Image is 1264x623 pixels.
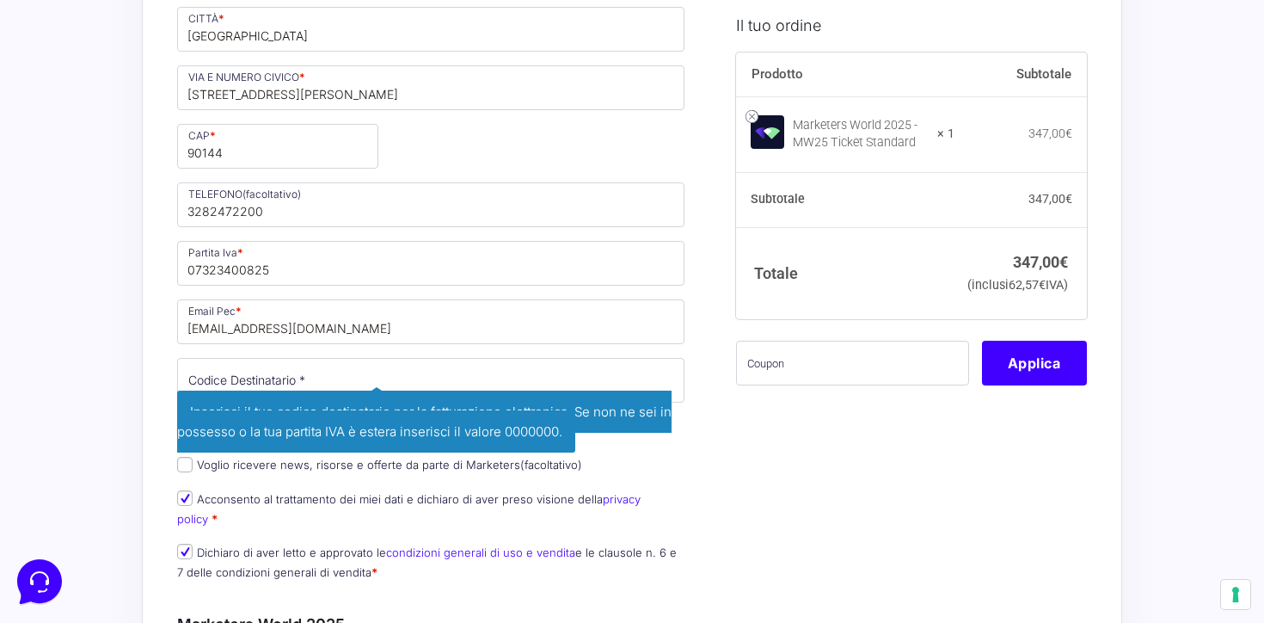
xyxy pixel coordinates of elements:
span: Le tue conversazioni [28,69,146,83]
button: Aiuto [224,465,330,504]
span: € [1065,126,1072,140]
label: Dichiaro di aver letto e approvato le e le clausole n. 6 e 7 delle condizioni generali di vendita [177,546,677,579]
span: € [1039,278,1046,293]
th: Subtotale [954,52,1087,96]
small: (inclusi IVA) [967,278,1068,293]
label: Acconsento al trattamento dei miei dati e dichiaro di aver preso visione della [177,492,641,526]
input: Dichiaro di aver letto e approvato lecondizioni generali di uso e venditae le clausole n. 6 e 7 d... [177,544,193,559]
bdi: 347,00 [1013,252,1068,270]
input: Coupon [736,341,969,386]
input: Inserisci soltanto il numero di Partita IVA senza prefisso IT * [177,241,684,286]
button: Home [14,465,120,504]
div: Marketers World 2025 - MW25 Ticket Standard [793,117,927,151]
bdi: 347,00 [1028,192,1072,206]
input: Email Pec * [177,299,684,344]
p: Messaggi [149,489,195,504]
label: Voglio ricevere news, risorse e offerte da parte di Marketers [177,458,582,472]
th: Totale [736,227,955,319]
input: Codice Destinatario * [177,358,684,403]
p: Home [52,489,81,504]
span: Inserisci il tuo codice destinatario per la fatturazione elettronica. Se non ne sei in possesso o... [177,391,672,453]
button: Inizia una conversazione [28,145,316,179]
strong: × 1 [937,126,954,143]
h2: Ciao da Marketers 👋 [14,14,289,41]
p: Aiuto [265,489,290,504]
span: (facoltativo) [520,458,582,472]
button: Le tue preferenze relative al consenso per le tecnologie di tracciamento [1221,580,1250,609]
h3: Il tuo ordine [736,13,1087,36]
input: TELEFONO [177,182,684,227]
th: Subtotale [736,172,955,227]
button: Messaggi [120,465,225,504]
span: 62,57 [1009,278,1046,293]
img: dark [28,96,62,131]
span: Trova una risposta [28,213,134,227]
input: Acconsento al trattamento dei miei dati e dichiaro di aver preso visione dellaprivacy policy [177,490,193,506]
th: Prodotto [736,52,955,96]
span: € [1059,252,1068,270]
img: dark [55,96,89,131]
input: Voglio ricevere news, risorse e offerte da parte di Marketers(facoltativo) [177,457,193,472]
a: condizioni generali di uso e vendita [386,546,575,559]
input: VIA E NUMERO CIVICO * [177,65,684,110]
bdi: 347,00 [1028,126,1072,140]
iframe: Customerly Messenger Launcher [14,556,65,608]
input: CITTÀ * [177,7,684,52]
button: Applica [982,341,1087,386]
span: € [1065,192,1072,206]
input: Cerca un articolo... [39,250,281,268]
span: Inizia una conversazione [112,155,254,169]
img: dark [83,96,117,131]
img: Marketers World 2025 - MW25 Ticket Standard [751,114,784,148]
input: CAP * [177,124,378,169]
a: Apri Centro Assistenza [183,213,316,227]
